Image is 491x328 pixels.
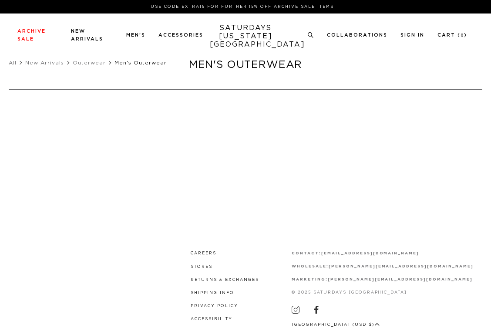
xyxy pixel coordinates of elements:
[292,289,474,296] p: © 2025 Saturdays [GEOGRAPHIC_DATA]
[191,265,212,269] a: Stores
[25,60,64,65] a: New Arrivals
[210,24,282,49] a: SATURDAYS[US_STATE][GEOGRAPHIC_DATA]
[437,33,467,37] a: Cart (0)
[400,33,424,37] a: Sign In
[329,264,474,268] a: [PERSON_NAME][EMAIL_ADDRESS][DOMAIN_NAME]
[327,33,387,37] a: Collaborations
[9,60,17,65] a: All
[114,60,167,65] span: Men's Outerwear
[191,291,234,295] a: Shipping Info
[17,29,46,41] a: Archive Sale
[191,317,232,321] a: Accessibility
[21,3,464,10] p: Use Code EXTRA15 for Further 15% Off Archive Sale Items
[292,321,380,328] button: [GEOGRAPHIC_DATA] (USD $)
[191,304,238,308] a: Privacy Policy
[158,33,203,37] a: Accessories
[191,251,216,255] a: Careers
[126,33,145,37] a: Men's
[292,251,321,255] strong: contact:
[71,29,103,41] a: New Arrivals
[292,277,328,281] strong: marketing:
[328,277,473,281] a: [PERSON_NAME][EMAIL_ADDRESS][DOMAIN_NAME]
[73,60,106,65] a: Outerwear
[191,278,259,282] a: Returns & Exchanges
[292,264,329,268] strong: wholesale:
[321,251,419,255] a: [EMAIL_ADDRESS][DOMAIN_NAME]
[461,34,464,37] small: 0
